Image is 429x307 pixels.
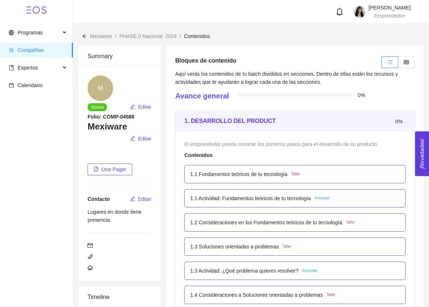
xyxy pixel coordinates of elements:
span: Editar [138,195,152,203]
span: arrow-left [82,34,87,39]
p: 1.1 Fundamentos teóricos de tu tecnología [190,170,287,178]
span: table [404,60,409,65]
span: Editar [138,135,152,143]
span: Contacto [88,196,110,202]
span: mail [88,243,93,248]
span: Taller [282,244,291,250]
span: Editar [138,103,152,111]
span: edit [130,104,135,110]
span: Taller [346,220,355,225]
div: Summary [88,46,152,67]
span: bell [336,8,344,16]
span: edit [130,196,135,202]
span: Mexiware [90,33,112,39]
span: Actividad [302,268,317,274]
span: 0% [395,119,406,124]
h3: Mexiware [88,121,152,132]
button: editEditar [130,193,152,205]
p: 1.4 Consideraciones a Soluciones orientadas a problemas [190,291,323,299]
h5: Bloques de contenido [175,56,236,65]
span: Taller [291,171,300,177]
p: 1.2 Consideraciones en los Fundamentos teóricos de tu tecnología [190,218,342,226]
span: Emprendedor [374,13,405,19]
span: Actividad [314,195,329,201]
button: editEditar [130,101,152,113]
p: 1.3 Soluciones orientadas a problemas [190,243,279,251]
span: El emprendedor puede conocer los primeros pasos para el desarrollo de su producto [184,141,377,147]
span: file-pdf [93,166,99,172]
strong: 1. DESARROLLO DEL PRODUCTO [184,118,280,124]
span: Lugares en donde tiene presencia [88,209,141,223]
span: Programas [18,30,42,35]
strong: Contenidos [184,152,212,158]
span: calendar [9,83,14,88]
span: Expertos [18,65,38,71]
span: Aquí verás los contenidos de tu batch divididos en secciones. Dentro de ellas están los recursos ... [175,71,398,85]
button: editEditar [130,133,152,145]
span: book [9,65,14,70]
span: 0% [358,93,368,98]
span: phone [88,254,93,259]
button: Open Feedback Widget [415,131,429,176]
img: 1754519023832-IMG_4413.jpeg [354,6,366,18]
span: / [115,33,117,39]
span: One Pager [101,165,126,173]
span: [PERSON_NAME] [369,5,411,11]
span: Calendario [18,82,42,88]
span: Compañías [18,47,44,53]
span: / [180,33,181,39]
span: M [98,75,103,101]
span: global [9,30,14,35]
span: PHASE.0 Nacional: 2024 [119,33,177,39]
span: home [88,265,93,270]
span: edit [130,136,135,142]
span: Nueva [88,103,107,111]
span: star [9,48,14,53]
p: 1.1 Actividad: Fundamentos teóricos de tu tecnología [190,194,311,202]
h4: Avance general [175,91,229,101]
button: file-pdfOne Pager [88,164,132,175]
p: 1.3 Actividad: ¿Qué problema quieres resolver? [190,267,299,275]
strong: Folio: COMP-04588 [88,114,134,120]
span: Contenidos [184,33,210,39]
span: unordered-list [387,60,392,65]
span: Taller [326,292,335,298]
